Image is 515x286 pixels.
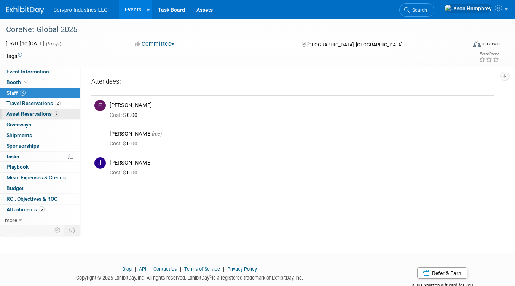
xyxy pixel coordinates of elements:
td: Toggle Event Tabs [64,225,80,235]
div: Attendees: [91,77,494,87]
img: ExhibitDay [6,6,44,14]
span: 0.00 [110,169,140,176]
span: 0.00 [110,141,140,147]
a: Search [399,3,434,17]
span: more [5,217,17,223]
td: Tags [6,52,22,60]
a: Playbook [0,162,80,172]
span: Giveaways [6,121,31,128]
a: Shipments [0,130,80,141]
sup: ® [209,274,212,278]
span: 4 [54,111,59,117]
a: Booth [0,77,80,88]
span: Asset Reservations [6,111,59,117]
a: Travel Reservations2 [0,98,80,109]
a: Attachments5 [0,205,80,215]
a: Asset Reservations4 [0,109,80,119]
a: Refer & Earn [417,267,467,279]
div: [PERSON_NAME] [110,130,491,137]
td: Personalize Event Tab Strip [51,225,64,235]
span: | [221,266,226,272]
span: Search [410,7,427,13]
span: | [178,266,183,272]
a: API [139,266,146,272]
div: [PERSON_NAME] [110,159,491,166]
span: (3 days) [45,42,61,46]
span: Travel Reservations [6,100,61,106]
span: Staff [6,90,26,96]
div: [PERSON_NAME] [110,102,491,109]
span: ROI, Objectives & ROO [6,196,57,202]
span: to [21,40,29,46]
span: Event Information [6,69,49,75]
span: Sponsorships [6,143,39,149]
span: | [147,266,152,272]
span: Booth [6,79,30,85]
span: Cost: $ [110,169,127,176]
img: Format-Inperson.png [473,41,481,47]
span: [GEOGRAPHIC_DATA], [GEOGRAPHIC_DATA] [307,42,402,48]
a: Contact Us [153,266,177,272]
a: Sponsorships [0,141,80,151]
span: Tasks [6,153,19,160]
div: Copyright © 2025 ExhibitDay, Inc. All rights reserved. ExhibitDay is a registered trademark of Ex... [6,273,373,281]
img: F.jpg [94,100,106,111]
span: 0.00 [110,112,140,118]
span: [DATE] [DATE] [6,40,44,46]
img: J.jpg [94,157,106,169]
span: Misc. Expenses & Credits [6,174,66,181]
img: Jason Humphrey [444,4,492,13]
span: 3 [20,90,26,96]
span: (me) [152,131,162,137]
a: Tasks [0,152,80,162]
a: Privacy Policy [227,266,257,272]
a: Misc. Expenses & Credits [0,173,80,183]
span: Attachments [6,206,45,213]
span: Playbook [6,164,29,170]
span: Shipments [6,132,32,138]
span: Servpro Industries LLC [53,7,108,13]
span: Cost: $ [110,112,127,118]
span: Budget [6,185,24,191]
a: Event Information [0,67,80,77]
span: | [133,266,138,272]
a: Budget [0,183,80,193]
div: Event Format [427,40,500,51]
i: Booth reservation complete [24,80,28,84]
a: ROI, Objectives & ROO [0,194,80,204]
span: Cost: $ [110,141,127,147]
a: Blog [122,266,132,272]
div: Event Rating [479,52,499,56]
button: Committed [132,40,177,48]
a: Staff3 [0,88,80,98]
a: Giveaways [0,120,80,130]
a: more [0,215,80,225]
span: 5 [39,206,45,212]
div: In-Person [482,41,500,47]
div: CoreNet Global 2025 [3,23,458,37]
span: 2 [55,101,61,106]
a: Terms of Service [184,266,220,272]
